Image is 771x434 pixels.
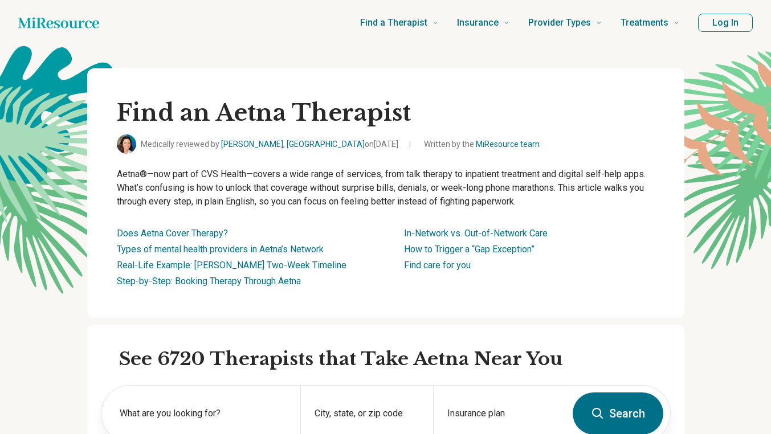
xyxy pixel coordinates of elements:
a: In-Network vs. Out-of-Network Care [404,228,548,239]
a: How to Trigger a “Gap Exception” [404,244,535,255]
span: Find a Therapist [360,15,427,31]
a: Real-Life Example: [PERSON_NAME] Two-Week Timeline [117,260,346,271]
label: What are you looking for? [120,407,287,420]
a: Step-by-Step: Booking Therapy Through Aetna [117,276,301,286]
span: Provider Types [528,15,591,31]
a: Home page [18,11,99,34]
span: Insurance [457,15,499,31]
h2: See 6720 Therapists that Take Aetna Near You [119,347,671,371]
a: Types of mental health providers in Aetna’s Network [117,244,324,255]
button: Log In [698,14,753,32]
a: Find care for you [404,260,471,271]
span: Medically reviewed by [141,138,398,150]
span: Treatments [621,15,668,31]
span: Written by the [424,138,540,150]
span: on [DATE] [365,140,398,149]
p: Aetna®—now part of CVS Health—covers a wide range of services, from talk therapy to inpatient tre... [117,167,655,208]
a: MiResource team [476,140,540,149]
h1: Find an Aetna Therapist [117,98,655,128]
a: Does Aetna Cover Therapy? [117,228,228,239]
a: [PERSON_NAME], [GEOGRAPHIC_DATA] [221,140,365,149]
